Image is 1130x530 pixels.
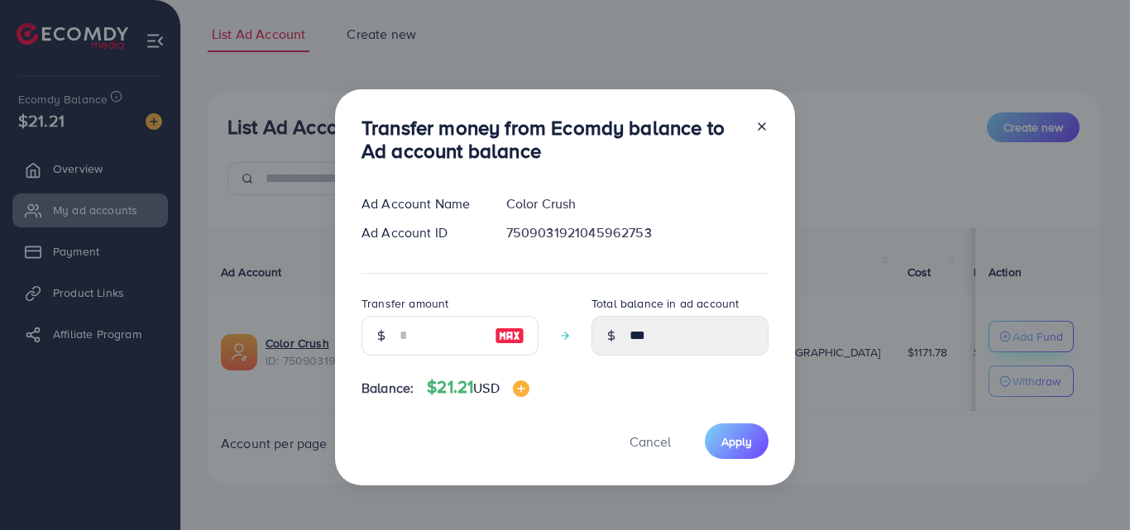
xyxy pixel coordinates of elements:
[721,433,752,450] span: Apply
[630,432,671,451] span: Cancel
[493,194,782,213] div: Color Crush
[513,380,529,397] img: image
[609,423,692,459] button: Cancel
[495,326,524,346] img: image
[1060,456,1118,518] iframe: Chat
[705,423,768,459] button: Apply
[427,377,529,398] h4: $21.21
[362,379,414,398] span: Balance:
[348,223,493,242] div: Ad Account ID
[473,379,499,397] span: USD
[493,223,782,242] div: 7509031921045962753
[348,194,493,213] div: Ad Account Name
[362,116,742,164] h3: Transfer money from Ecomdy balance to Ad account balance
[362,295,448,312] label: Transfer amount
[591,295,739,312] label: Total balance in ad account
